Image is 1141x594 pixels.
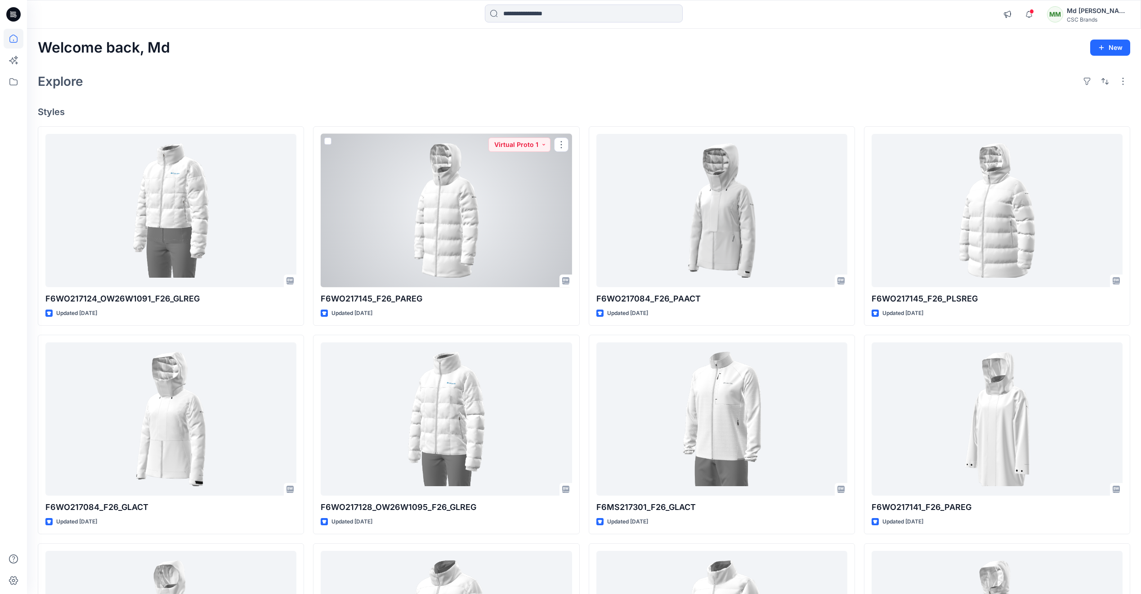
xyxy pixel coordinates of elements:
[331,517,372,527] p: Updated [DATE]
[56,517,97,527] p: Updated [DATE]
[872,134,1123,287] a: F6WO217145_F26_PLSREG
[872,342,1123,496] a: F6WO217141_F26_PAREG
[321,501,572,514] p: F6WO217128_OW26W1095_F26_GLREG
[1067,16,1130,23] div: CSC Brands
[321,342,572,496] a: F6WO217128_OW26W1095_F26_GLREG
[38,74,83,89] h2: Explore
[607,517,648,527] p: Updated [DATE]
[882,309,923,318] p: Updated [DATE]
[56,309,97,318] p: Updated [DATE]
[596,293,847,305] p: F6WO217084_F26_PAACT
[882,517,923,527] p: Updated [DATE]
[45,293,296,305] p: F6WO217124_OW26W1091_F26_GLREG
[596,342,847,496] a: F6MS217301_F26_GLACT
[38,106,1130,117] h4: Styles
[596,134,847,287] a: F6WO217084_F26_PAACT
[872,293,1123,305] p: F6WO217145_F26_PLSREG
[607,309,648,318] p: Updated [DATE]
[872,501,1123,514] p: F6WO217141_F26_PAREG
[1090,40,1130,56] button: New
[45,342,296,496] a: F6WO217084_F26_GLACT
[38,40,170,56] h2: Welcome back, Md
[321,293,572,305] p: F6WO217145_F26_PAREG
[321,134,572,287] a: F6WO217145_F26_PAREG
[45,501,296,514] p: F6WO217084_F26_GLACT
[596,501,847,514] p: F6MS217301_F26_GLACT
[1067,5,1130,16] div: Md [PERSON_NAME]
[331,309,372,318] p: Updated [DATE]
[45,134,296,287] a: F6WO217124_OW26W1091_F26_GLREG
[1047,6,1063,22] div: MM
